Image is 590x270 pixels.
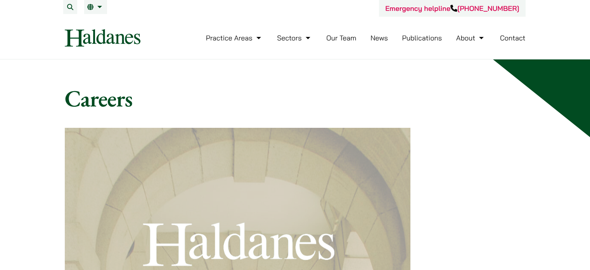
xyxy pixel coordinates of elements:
[277,33,312,42] a: Sectors
[385,4,519,13] a: Emergency helpline[PHONE_NUMBER]
[65,29,140,47] img: Logo of Haldanes
[326,33,356,42] a: Our Team
[402,33,442,42] a: Publications
[65,84,526,112] h1: Careers
[87,4,104,10] a: EN
[456,33,486,42] a: About
[370,33,388,42] a: News
[206,33,263,42] a: Practice Areas
[500,33,526,42] a: Contact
